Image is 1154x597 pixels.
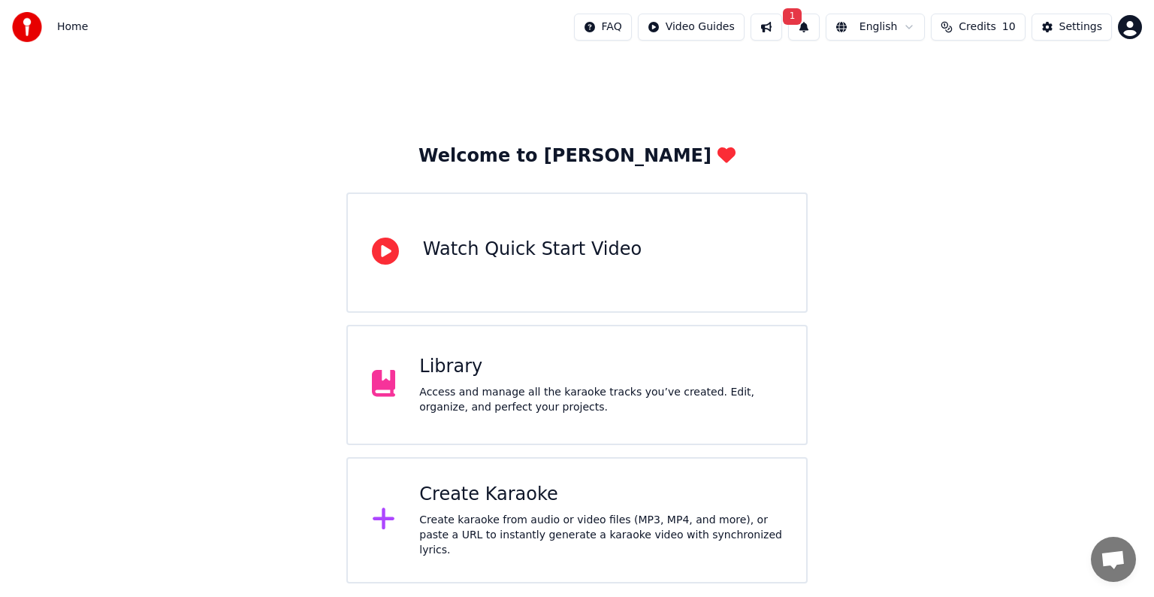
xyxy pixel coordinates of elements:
button: Settings [1032,14,1112,41]
img: youka [12,12,42,42]
nav: breadcrumb [57,20,88,35]
span: Credits [959,20,995,35]
div: Settings [1059,20,1102,35]
button: Video Guides [638,14,745,41]
span: 1 [783,8,802,25]
button: 1 [788,14,820,41]
div: Watch Quick Start Video [423,238,642,262]
span: 10 [1002,20,1016,35]
div: Welcome to [PERSON_NAME] [418,144,736,168]
div: Open chat [1091,537,1136,582]
div: Library [419,355,782,379]
button: Credits10 [931,14,1025,41]
div: Access and manage all the karaoke tracks you’ve created. Edit, organize, and perfect your projects. [419,385,782,415]
span: Home [57,20,88,35]
div: Create karaoke from audio or video files (MP3, MP4, and more), or paste a URL to instantly genera... [419,513,782,558]
div: Create Karaoke [419,483,782,507]
button: FAQ [574,14,632,41]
